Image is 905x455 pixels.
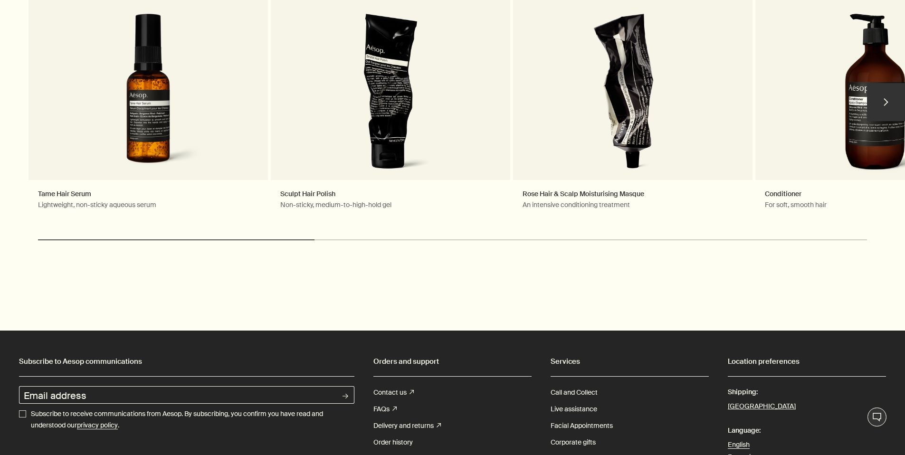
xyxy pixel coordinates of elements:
[551,417,613,434] a: Facial Appointments
[728,384,886,400] span: Shipping:
[31,408,354,431] p: Subscribe to receive communications from Aesop. By subscribing, you confirm you have read and und...
[373,354,532,369] h2: Orders and support
[728,440,750,449] a: English
[867,83,905,121] button: next slide
[373,384,414,401] a: Contact us
[728,422,886,439] span: Language:
[867,408,886,427] button: Chat en direct
[551,434,596,451] a: Corporate gifts
[551,384,598,401] a: Call and Collect
[373,417,441,434] a: Delivery and returns
[19,386,337,404] input: Email address
[77,421,118,429] u: privacy policy
[551,354,709,369] h2: Services
[551,401,597,417] a: Live assistance
[19,354,354,369] h2: Subscribe to Aesop communications
[728,400,796,413] button: [GEOGRAPHIC_DATA]
[373,401,397,417] a: FAQs
[373,434,413,451] a: Order history
[77,420,118,431] a: privacy policy
[728,354,886,369] h2: Location preferences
